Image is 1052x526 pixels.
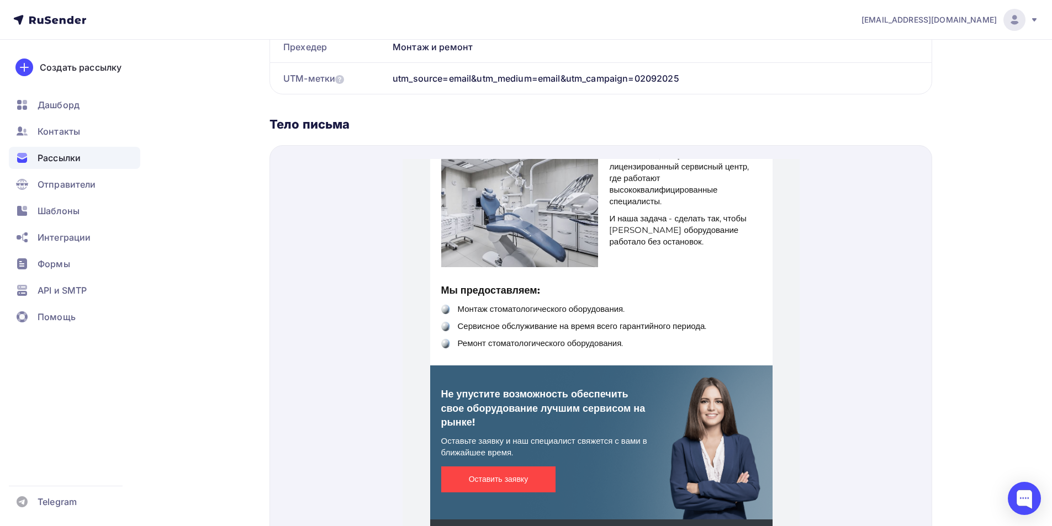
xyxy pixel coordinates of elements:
span: Telegram [38,495,77,508]
a: Отписаться от рассылки [158,382,239,391]
a: Формы [9,253,140,275]
span: Интеграции [38,231,91,244]
span: Помощь [38,310,76,323]
a: Оставить заявку [39,307,154,333]
strong: Не упустите возможность обеспечить свое оборудование лучшим сервисом на рынке! [39,229,243,269]
div: Создать рассылку [40,61,121,74]
p: Вы получили рассылку, так как являетесь клиентом или подписчиком компании FORDENT [39,371,359,381]
span: Отправители [38,178,96,191]
span: API и SMTP [38,284,87,297]
div: Прехедер [270,31,388,62]
a: Шаблоны [9,200,140,222]
div: UTM-метки [283,72,344,85]
span: Оставьте заявку и наш специалист свяжется с вами в ближайшее время. [39,277,245,299]
p: Монтаж стоматологического оборудования. [55,144,358,156]
span: Шаблоны [38,204,80,217]
div: Тело письма [269,116,932,132]
a: Отправители [9,173,140,195]
a: Дашборд [9,94,140,116]
span: [EMAIL_ADDRESS][DOMAIN_NAME] [861,14,997,25]
p: И наша задача - сделать так, чтобы [PERSON_NAME] оборудование работало без остановок. [207,54,358,88]
p: Ремонт стоматологического оборудования. [55,178,358,190]
span: Дашборд [38,98,80,111]
span: Формы [38,257,70,270]
div: utm_source=email&utm_medium=email&utm_campaign=02092025 [393,72,679,85]
div: Монтаж и ремонт [388,31,932,62]
a: Контакты [9,120,140,142]
a: [EMAIL_ADDRESS][DOMAIN_NAME] [861,9,1039,31]
p: Сервисное обслуживание на время всего гарантийного периода. [55,161,358,173]
strong: Мы предоставляем: [39,125,138,137]
span: Контакты [38,125,80,138]
a: Рассылки [9,147,140,169]
span: Рассылки [38,151,81,164]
